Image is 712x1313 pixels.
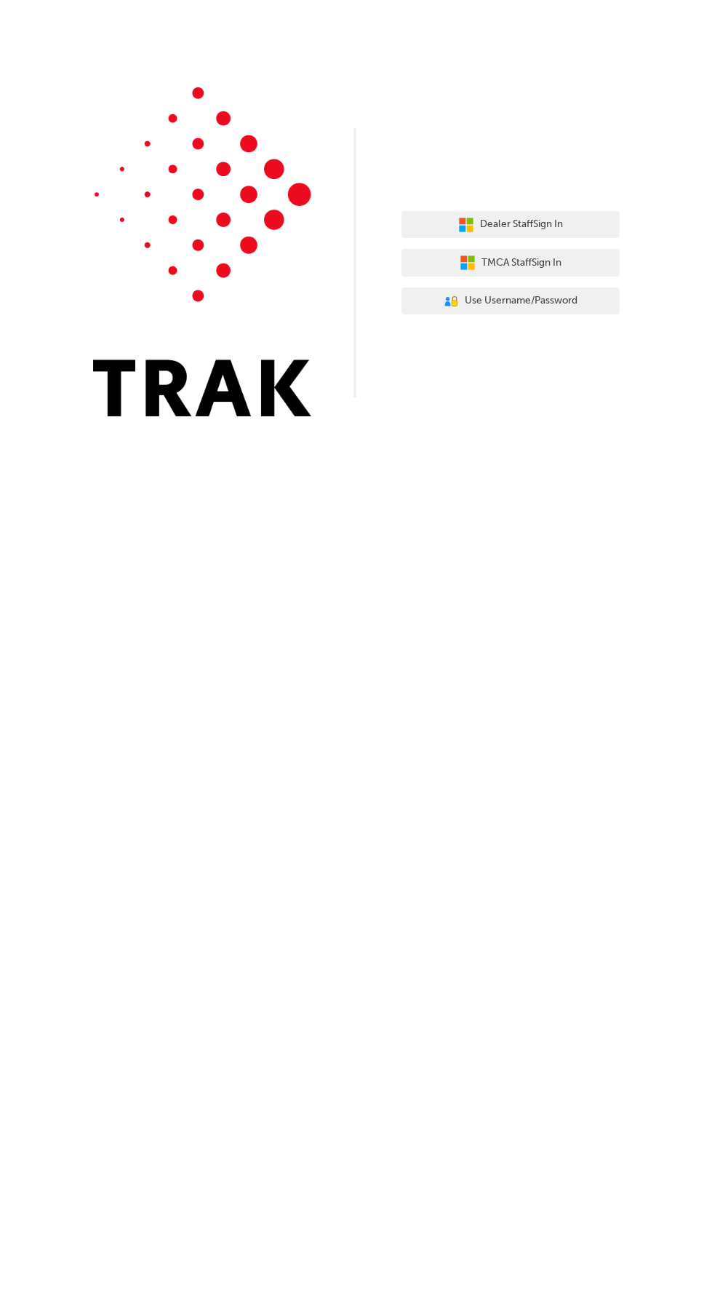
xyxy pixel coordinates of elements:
[401,211,620,239] button: Dealer StaffSign In
[401,249,620,277] button: TMCA StaffSign In
[481,255,561,271] span: TMCA Staff Sign In
[93,87,311,416] img: Trak
[401,287,620,315] button: Use Username/Password
[480,216,563,233] span: Dealer Staff Sign In
[465,293,577,309] span: Use Username/Password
